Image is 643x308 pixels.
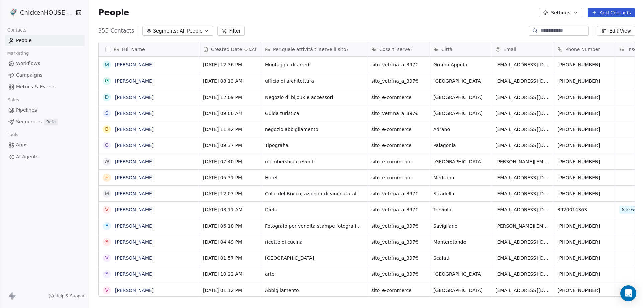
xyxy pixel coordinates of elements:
a: Metrics & Events [5,81,85,93]
div: F [105,174,108,181]
span: [DATE] 08:13 AM [203,78,257,84]
span: Apps [16,141,28,148]
span: [PHONE_NUMBER] [557,287,611,294]
span: [DATE] 08:11 AM [203,206,257,213]
span: sito_vetrina_a_397€ [371,78,425,84]
span: [EMAIL_ADDRESS][DOMAIN_NAME] [495,287,549,294]
span: [PHONE_NUMBER] [557,158,611,165]
span: [DATE] 12:36 PM [203,61,257,68]
span: [GEOGRAPHIC_DATA] [433,94,487,101]
span: Monterotondo [433,239,487,245]
button: Add Contacts [588,8,635,17]
a: [PERSON_NAME] [115,191,154,196]
a: [PERSON_NAME] [115,111,154,116]
a: SequencesBeta [5,116,85,127]
span: Sales [5,95,22,105]
a: [PERSON_NAME] [115,62,154,67]
span: Abbigliamento [265,287,363,294]
a: Pipelines [5,105,85,116]
span: Guida turistica [265,110,363,117]
span: Adrano [433,126,487,133]
a: [PERSON_NAME] [115,288,154,293]
span: sito_e-commerce [371,174,425,181]
span: People [16,37,32,44]
span: [EMAIL_ADDRESS][DOMAIN_NAME] [495,206,549,213]
span: 355 Contacts [98,27,134,35]
span: sito_vetrina_a_397€ [371,255,425,261]
span: [DATE] 11:42 PM [203,126,257,133]
span: 3920014363 [557,206,611,213]
div: Created DateCAT [199,42,261,56]
span: [PHONE_NUMBER] [557,61,611,68]
div: Full Name [99,42,199,56]
span: [DATE] 07:40 PM [203,158,257,165]
span: Tools [5,130,21,140]
div: Open Intercom Messenger [620,285,636,301]
div: Città [429,42,491,56]
div: S [105,238,109,245]
div: F [105,222,108,229]
div: G [105,77,109,84]
a: Campaigns [5,70,85,81]
a: [PERSON_NAME] [115,127,154,132]
span: Full Name [122,46,145,53]
span: Hotel [265,174,363,181]
span: [EMAIL_ADDRESS][DOMAIN_NAME] [495,126,549,133]
span: Treviolo [433,206,487,213]
span: Scafati [433,255,487,261]
a: Help & Support [49,293,86,299]
span: [PHONE_NUMBER] [557,255,611,261]
span: Fotografo per vendita stampe fotografiche [265,223,363,229]
span: Medicina [433,174,487,181]
span: Grumo Appula [433,61,487,68]
span: [DATE] 04:49 PM [203,239,257,245]
span: sito_vetrina_a_397€ [371,223,425,229]
button: Filter [217,26,245,36]
span: Stradella [433,190,487,197]
span: sito_vetrina_a_397€ [371,190,425,197]
span: [PHONE_NUMBER] [557,94,611,101]
span: [GEOGRAPHIC_DATA] [433,271,487,278]
span: All People [180,27,202,35]
span: sito_vetrina_a_397€ [371,206,425,213]
span: ChickenHOUSE snc [20,8,74,17]
div: M [105,190,109,197]
span: [DATE] 01:12 PM [203,287,257,294]
a: [PERSON_NAME] [115,207,154,212]
div: B [105,126,109,133]
span: Phone Number [565,46,600,53]
span: Colle del Bricco, azienda di vini naturali [265,190,363,197]
span: Savigliano [433,223,487,229]
span: ricette di cucina [265,239,363,245]
span: Per quale attività ti serve il sito? [273,46,349,53]
span: AI Agents [16,153,39,160]
img: 4.jpg [9,9,17,17]
a: [PERSON_NAME] [115,271,154,277]
a: [PERSON_NAME] [115,159,154,164]
span: [PHONE_NUMBER] [557,271,611,278]
a: [PERSON_NAME] [115,175,154,180]
span: Email [503,46,516,53]
span: [PHONE_NUMBER] [557,78,611,84]
a: [PERSON_NAME] [115,255,154,261]
span: [DATE] 09:37 PM [203,142,257,149]
span: sito_e-commerce [371,142,425,149]
span: Created Date [211,46,242,53]
div: V [105,206,109,213]
div: Cosa ti serve? [367,42,429,56]
span: [EMAIL_ADDRESS][DOMAIN_NAME] [495,239,549,245]
span: Palagonia [433,142,487,149]
a: [PERSON_NAME] [115,95,154,100]
a: AI Agents [5,151,85,162]
span: [GEOGRAPHIC_DATA] [433,78,487,84]
span: Contacts [4,25,29,35]
span: Workflows [16,60,40,67]
span: [PHONE_NUMBER] [557,142,611,149]
span: [DATE] 12:09 PM [203,94,257,101]
span: [EMAIL_ADDRESS][DOMAIN_NAME] [495,61,549,68]
span: [PHONE_NUMBER] [557,174,611,181]
span: Campaigns [16,72,42,79]
span: [GEOGRAPHIC_DATA] [433,158,487,165]
span: Segments: [153,27,178,35]
span: People [98,8,129,18]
